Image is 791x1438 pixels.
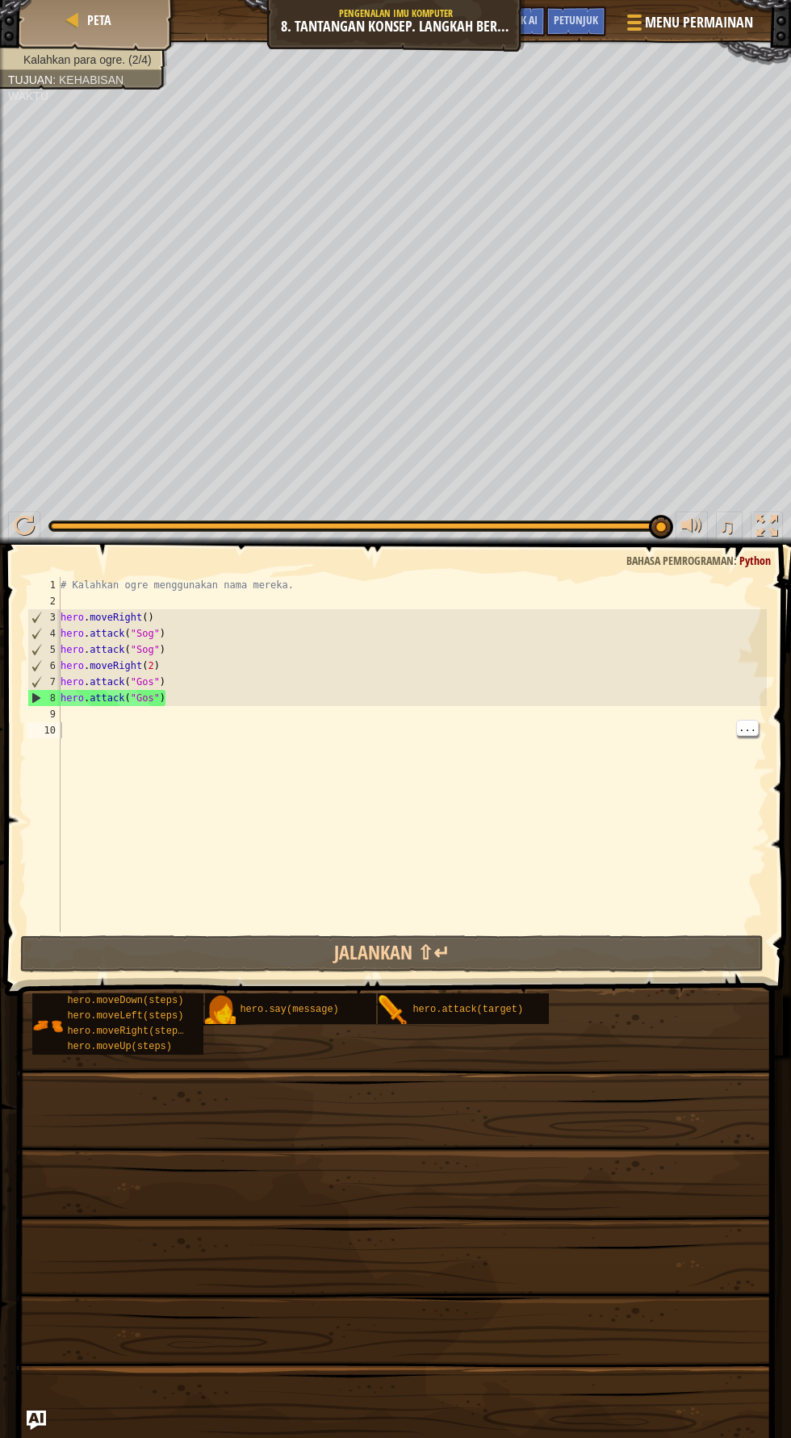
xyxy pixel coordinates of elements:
span: Peta [87,11,111,29]
img: portrait.png [205,995,236,1026]
img: portrait.png [378,995,408,1026]
div: 2 [27,593,61,609]
span: : [52,73,59,86]
div: 4 [28,625,61,642]
span: Kalahkan para ogre. (2/4) [23,53,152,66]
span: Bahasa pemrograman [626,553,734,568]
span: ... [737,721,758,735]
span: ♫ [719,514,735,538]
button: Ctrl + P: Play [8,512,40,545]
button: Ask AI [502,6,546,36]
span: : [734,553,739,568]
div: 7 [28,674,61,690]
span: Tujuan [8,73,52,86]
span: hero.moveDown(steps) [67,995,183,1006]
div: 6 [28,658,61,674]
button: Jalankan ⇧↵ [20,935,764,972]
span: hero.moveRight(steps) [67,1026,189,1037]
button: Ask AI [27,1411,46,1430]
div: 10 [27,722,61,738]
button: Alihkan layar penuh [751,512,783,545]
button: ♫ [716,512,743,545]
span: hero.say(message) [240,1004,338,1015]
span: Petunjuk [554,12,598,27]
span: Menu Permainan [645,12,753,33]
span: hero.attack(target) [412,1004,523,1015]
span: hero.moveUp(steps) [67,1041,172,1052]
div: 8 [28,690,61,706]
li: Kalahkan para ogre. [8,52,155,68]
div: 1 [27,577,61,593]
div: 5 [28,642,61,658]
div: 9 [27,706,61,722]
span: hero.moveLeft(steps) [67,1010,183,1022]
span: Python [739,553,771,568]
a: Peta [82,11,111,29]
button: Menu Permainan [614,6,763,44]
div: 3 [28,609,61,625]
span: Ask AI [510,12,538,27]
span: Kehabisan waktu [8,73,123,102]
img: portrait.png [32,1010,63,1041]
button: Atur suara [676,512,708,545]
